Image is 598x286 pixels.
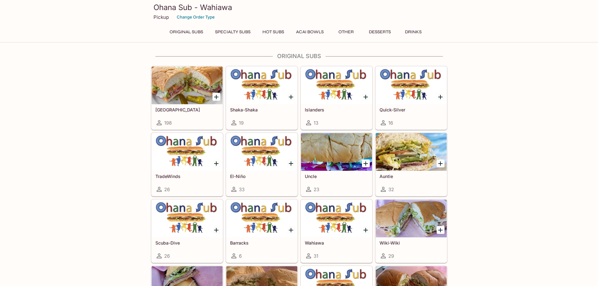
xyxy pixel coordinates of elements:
h4: Original Subs [151,53,447,60]
h5: TradeWinds [155,174,219,179]
div: Islanders [301,67,372,104]
span: 31 [314,253,318,259]
button: Other [332,28,360,36]
div: Italinano [152,67,223,104]
a: Quick-Silver16 [375,66,447,130]
a: Uncle23 [301,133,372,196]
span: 19 [239,120,244,126]
div: El-Niño [226,133,297,171]
span: 23 [314,186,319,192]
h5: Scuba-Dive [155,240,219,246]
button: Add Quick-Silver [437,93,444,101]
h5: Islanders [305,107,368,112]
button: Add Auntie [437,159,444,167]
a: Wiki-Wiki29 [375,199,447,263]
a: Wahiawa31 [301,199,372,263]
a: Barracks6 [226,199,298,263]
span: 6 [239,253,242,259]
button: Add Barracks [287,226,295,234]
span: 198 [164,120,172,126]
span: 13 [314,120,318,126]
a: Scuba-Dive26 [151,199,223,263]
h5: Quick-Silver [380,107,443,112]
a: El-Niño33 [226,133,298,196]
span: 16 [388,120,393,126]
a: Auntie32 [375,133,447,196]
h5: Wiki-Wiki [380,240,443,246]
button: Original Subs [166,28,207,36]
div: Quick-Silver [376,67,447,104]
button: Add Wiki-Wiki [437,226,444,234]
h5: [GEOGRAPHIC_DATA] [155,107,219,112]
button: Specialty Subs [212,28,254,36]
h5: El-Niño [230,174,294,179]
a: Shaka-Shaka19 [226,66,298,130]
div: Wahiawa [301,200,372,237]
button: Add Italinano [213,93,220,101]
p: Pickup [154,14,169,20]
div: Auntie [376,133,447,171]
span: 29 [388,253,394,259]
div: TradeWinds [152,133,223,171]
div: Barracks [226,200,297,237]
span: 32 [388,186,394,192]
span: 26 [164,186,170,192]
span: 26 [164,253,170,259]
div: Uncle [301,133,372,171]
a: TradeWinds26 [151,133,223,196]
h5: Wahiawa [305,240,368,246]
button: Add Scuba-Dive [213,226,220,234]
button: Add Islanders [362,93,370,101]
button: Add Wahiawa [362,226,370,234]
button: Drinks [399,28,428,36]
a: Islanders13 [301,66,372,130]
span: 33 [239,186,245,192]
button: Hot Subs [259,28,288,36]
button: Add TradeWinds [213,159,220,167]
div: Scuba-Dive [152,200,223,237]
div: Shaka-Shaka [226,67,297,104]
button: Add Uncle [362,159,370,167]
a: [GEOGRAPHIC_DATA]198 [151,66,223,130]
button: Add Shaka-Shaka [287,93,295,101]
button: Add El-Niño [287,159,295,167]
h5: Barracks [230,240,294,246]
div: Wiki-Wiki [376,200,447,237]
button: Desserts [365,28,394,36]
h5: Auntie [380,174,443,179]
h3: Ohana Sub - Wahiawa [154,3,445,12]
button: Change Order Type [174,12,218,22]
button: Acai Bowls [293,28,327,36]
h5: Shaka-Shaka [230,107,294,112]
h5: Uncle [305,174,368,179]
